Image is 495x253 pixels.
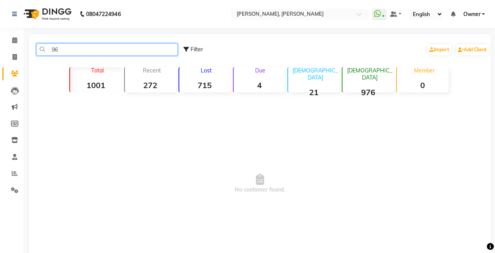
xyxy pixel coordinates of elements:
[463,10,480,18] span: Owner
[36,43,178,56] input: Search by Name/Mobile/Email/Code
[125,80,176,90] strong: 272
[235,67,285,74] p: Due
[70,80,121,90] strong: 1001
[427,44,451,55] a: Import
[400,67,448,74] p: Member
[291,67,339,81] p: [DEMOGRAPHIC_DATA]
[182,67,230,74] p: Lost
[191,46,203,53] span: Filter
[234,80,285,90] strong: 4
[20,3,74,25] img: logo
[342,87,394,97] strong: 976
[73,67,121,74] p: Total
[288,87,339,97] strong: 21
[397,80,448,90] strong: 0
[179,80,230,90] strong: 715
[128,67,176,74] p: Recent
[456,44,489,55] a: Add Client
[346,67,394,81] p: [DEMOGRAPHIC_DATA]
[86,3,121,25] b: 08047224946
